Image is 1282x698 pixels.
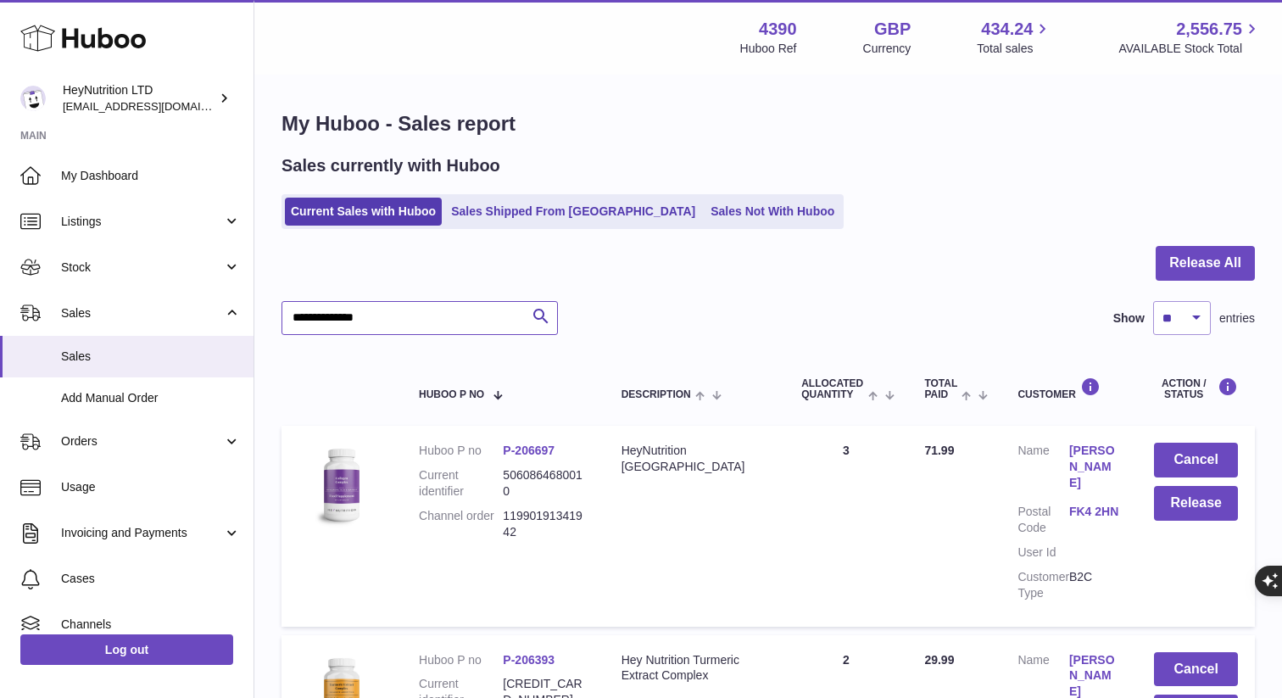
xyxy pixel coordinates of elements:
div: Currency [863,41,911,57]
label: Show [1113,310,1145,327]
a: [PERSON_NAME] [1069,443,1121,491]
span: ALLOCATED Quantity [801,378,864,400]
span: entries [1219,310,1255,327]
span: [EMAIL_ADDRESS][DOMAIN_NAME] [63,99,249,113]
span: Invoicing and Payments [61,525,223,541]
a: P-206393 [503,653,555,667]
dd: 5060864680010 [503,467,587,500]
td: 3 [784,426,907,626]
dt: Huboo P no [419,652,503,668]
span: Huboo P no [419,389,484,400]
div: Action / Status [1154,377,1238,400]
span: Sales [61,349,241,365]
dt: Current identifier [419,467,503,500]
div: Customer [1017,377,1120,400]
h2: Sales currently with Huboo [281,154,500,177]
dd: 11990191341942 [503,508,587,540]
dt: Name [1017,443,1069,495]
dt: Channel order [419,508,503,540]
h1: My Huboo - Sales report [281,110,1255,137]
span: Orders [61,433,223,450]
a: FK4 2HN [1069,504,1121,520]
button: Release [1154,486,1238,521]
span: 2,556.75 [1176,18,1242,41]
dt: Postal Code [1017,504,1069,536]
span: Stock [61,260,223,276]
a: Current Sales with Huboo [285,198,442,226]
dt: Huboo P no [419,443,503,459]
span: 29.99 [924,653,954,667]
button: Cancel [1154,443,1238,477]
button: Release All [1156,246,1255,281]
a: 2,556.75 AVAILABLE Stock Total [1118,18,1262,57]
strong: 4390 [759,18,797,41]
span: Add Manual Order [61,390,241,406]
span: 71.99 [924,444,954,457]
button: Cancel [1154,652,1238,687]
a: Sales Not With Huboo [705,198,840,226]
div: Huboo Ref [740,41,797,57]
span: 434.24 [981,18,1033,41]
span: Usage [61,479,241,495]
dt: User Id [1017,544,1069,561]
dd: B2C [1069,569,1121,601]
img: 43901725567622.jpeg [298,443,383,528]
a: Sales Shipped From [GEOGRAPHIC_DATA] [445,198,701,226]
span: Listings [61,214,223,230]
span: My Dashboard [61,168,241,184]
span: Total paid [924,378,957,400]
a: 434.24 Total sales [977,18,1052,57]
div: HeyNutrition LTD [63,82,215,114]
img: info@heynutrition.com [20,86,46,111]
span: AVAILABLE Stock Total [1118,41,1262,57]
span: Cases [61,571,241,587]
a: Log out [20,634,233,665]
span: Description [621,389,691,400]
div: Hey Nutrition Turmeric Extract Complex [621,652,767,684]
span: Sales [61,305,223,321]
div: HeyNutrition [GEOGRAPHIC_DATA] [621,443,767,475]
span: Channels [61,617,241,633]
span: Total sales [977,41,1052,57]
a: P-206697 [503,444,555,457]
strong: GBP [874,18,911,41]
dt: Customer Type [1017,569,1069,601]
